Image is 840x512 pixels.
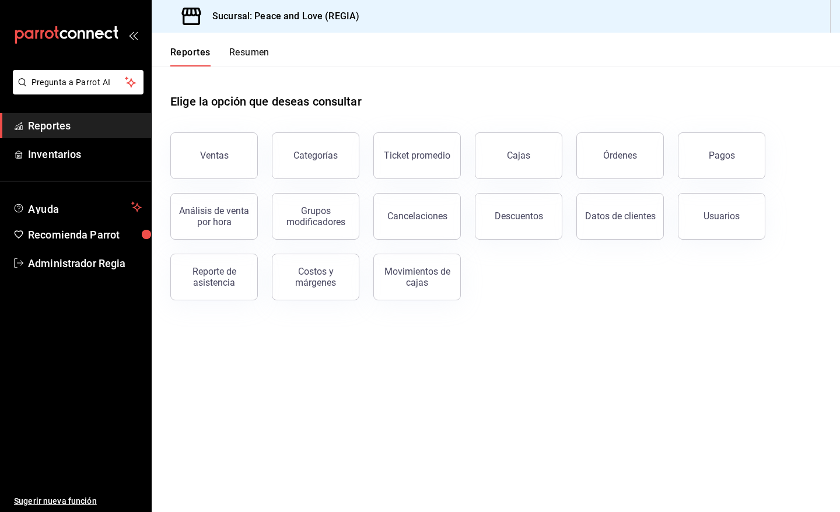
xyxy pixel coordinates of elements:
div: Ticket promedio [384,150,450,161]
span: Recomienda Parrot [28,227,142,243]
div: Órdenes [603,150,637,161]
button: Categorías [272,132,359,179]
button: Cajas [475,132,562,179]
div: Movimientos de cajas [381,266,453,288]
button: Usuarios [678,193,765,240]
button: Reporte de asistencia [170,254,258,300]
span: Reportes [28,118,142,134]
div: Análisis de venta por hora [178,205,250,227]
div: Categorías [293,150,338,161]
button: Reportes [170,47,211,66]
span: Pregunta a Parrot AI [32,76,125,89]
div: Grupos modificadores [279,205,352,227]
h3: Sucursal: Peace and Love (REGIA) [203,9,359,23]
button: Cancelaciones [373,193,461,240]
div: Datos de clientes [585,211,656,222]
button: Pregunta a Parrot AI [13,70,143,94]
span: Sugerir nueva función [14,495,142,507]
button: Ventas [170,132,258,179]
span: Inventarios [28,146,142,162]
button: Datos de clientes [576,193,664,240]
span: Administrador Regia [28,255,142,271]
a: Pregunta a Parrot AI [8,85,143,97]
button: Análisis de venta por hora [170,193,258,240]
button: Descuentos [475,193,562,240]
button: Resumen [229,47,269,66]
div: Descuentos [495,211,543,222]
span: Ayuda [28,200,127,214]
div: Usuarios [703,211,740,222]
button: Grupos modificadores [272,193,359,240]
button: Movimientos de cajas [373,254,461,300]
div: Pagos [709,150,735,161]
button: Pagos [678,132,765,179]
div: Cajas [507,150,530,161]
div: navigation tabs [170,47,269,66]
button: Ticket promedio [373,132,461,179]
h1: Elige la opción que deseas consultar [170,93,362,110]
div: Costos y márgenes [279,266,352,288]
button: open_drawer_menu [128,30,138,40]
div: Ventas [200,150,229,161]
button: Costos y márgenes [272,254,359,300]
button: Órdenes [576,132,664,179]
div: Cancelaciones [387,211,447,222]
div: Reporte de asistencia [178,266,250,288]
